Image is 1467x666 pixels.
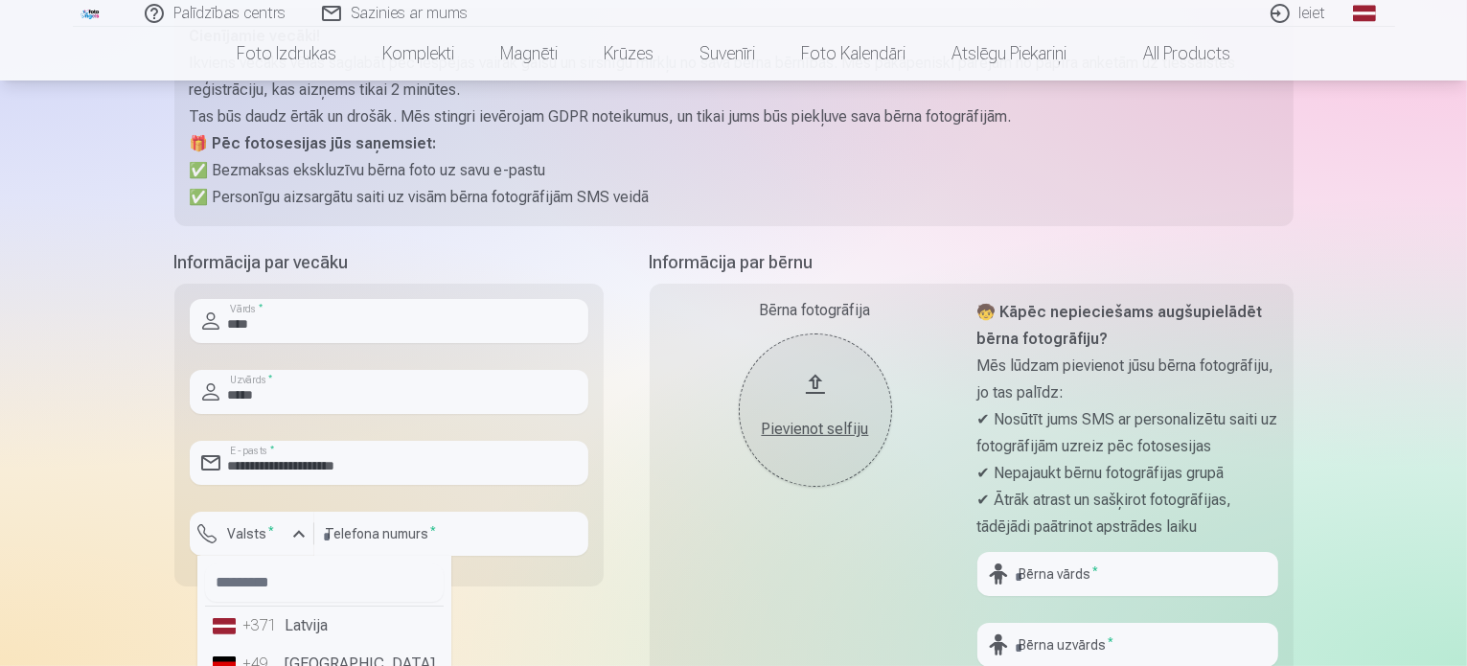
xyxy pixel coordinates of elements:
button: Valsts* [190,512,314,556]
div: Pievienot selfiju [758,418,873,441]
a: Atslēgu piekariņi [928,27,1089,80]
img: /fa1 [80,8,102,19]
a: Krūzes [581,27,676,80]
div: +371 [243,614,282,637]
a: Magnēti [477,27,581,80]
p: Tas būs daudz ērtāk un drošāk. Mēs stingri ievērojam GDPR noteikumus, un tikai jums būs piekļuve ... [190,103,1278,130]
p: ✔ Nepajaukt bērnu fotogrāfijas grupā [977,460,1278,487]
div: Bērna fotogrāfija [665,299,966,322]
p: Mēs lūdzam pievienot jūsu bērna fotogrāfiju, jo tas palīdz: [977,353,1278,406]
a: Foto kalendāri [778,27,928,80]
p: ✔ Ātrāk atrast un sašķirot fotogrāfijas, tādējādi paātrinot apstrādes laiku [977,487,1278,540]
a: Suvenīri [676,27,778,80]
strong: 🧒 Kāpēc nepieciešams augšupielādēt bērna fotogrāfiju? [977,303,1263,348]
h5: Informācija par bērnu [650,249,1294,276]
li: Latvija [205,607,444,645]
a: Komplekti [359,27,477,80]
a: All products [1089,27,1253,80]
label: Valsts [220,524,283,543]
a: Foto izdrukas [214,27,359,80]
p: ✅ Bezmaksas ekskluzīvu bērna foto uz savu e-pastu [190,157,1278,184]
strong: 🎁 Pēc fotosesijas jūs saņemsiet: [190,134,437,152]
h5: Informācija par vecāku [174,249,604,276]
button: Pievienot selfiju [739,333,892,487]
p: ✅ Personīgu aizsargātu saiti uz visām bērna fotogrāfijām SMS veidā [190,184,1278,211]
p: ✔ Nosūtīt jums SMS ar personalizētu saiti uz fotogrāfijām uzreiz pēc fotosesijas [977,406,1278,460]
